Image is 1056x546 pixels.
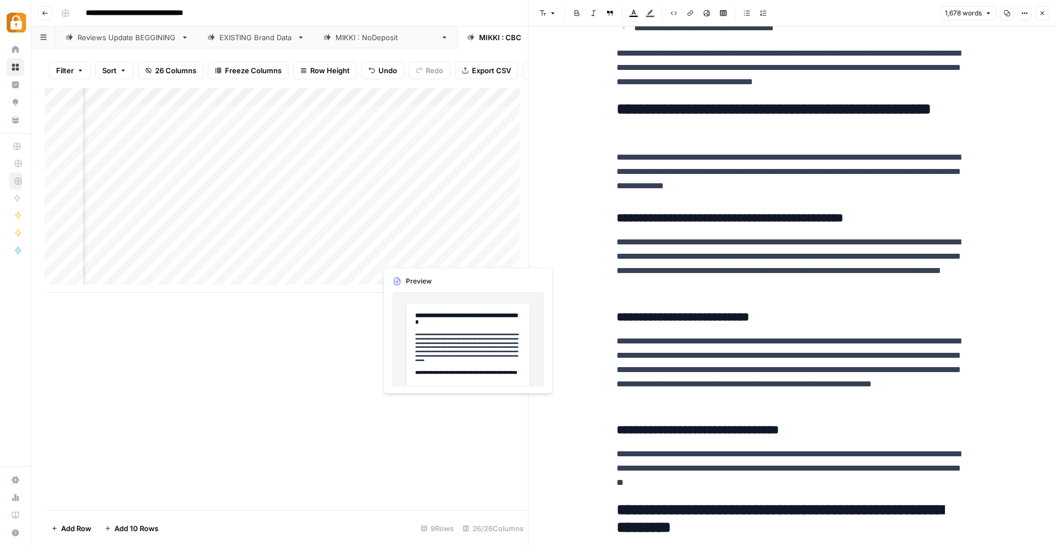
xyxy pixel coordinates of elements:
a: Settings [7,471,24,489]
button: Workspace: Adzz [7,9,24,36]
span: Row Height [310,65,350,76]
button: Undo [361,62,404,79]
div: [PERSON_NAME] : CBC [479,32,559,43]
a: Insights [7,76,24,94]
span: Freeze Columns [225,65,282,76]
span: Add Row [61,523,91,534]
button: Filter [49,62,91,79]
a: [PERSON_NAME] : CBC [458,26,581,48]
div: [PERSON_NAME] : NoDeposit [335,32,436,43]
span: 1,678 words [945,8,982,18]
span: Undo [378,65,397,76]
button: Help + Support [7,524,24,542]
a: Usage [7,489,24,506]
button: Redo [409,62,450,79]
button: Export CSV [455,62,518,79]
span: Sort [102,65,117,76]
button: 1,678 words [940,6,997,20]
div: 9 Rows [416,520,458,537]
a: [PERSON_NAME] : NoDeposit [314,26,458,48]
a: Learning Hub [7,506,24,524]
div: Reviews Update BEGGINING [78,32,177,43]
span: Export CSV [472,65,511,76]
button: Freeze Columns [208,62,289,79]
a: Opportunities [7,94,24,111]
div: EXISTING Brand Data [219,32,293,43]
span: Add 10 Rows [114,523,158,534]
a: Home [7,41,24,58]
button: 26 Columns [138,62,204,79]
a: EXISTING Brand Data [198,26,314,48]
div: 26/26 Columns [458,520,528,537]
span: Filter [56,65,74,76]
span: 26 Columns [155,65,196,76]
a: Your Data [7,111,24,129]
a: Reviews Update BEGGINING [56,26,198,48]
button: Add Row [45,520,98,537]
a: Browse [7,58,24,76]
span: Redo [426,65,443,76]
img: Adzz Logo [7,13,26,32]
button: Sort [95,62,134,79]
button: Row Height [293,62,357,79]
button: Add 10 Rows [98,520,165,537]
